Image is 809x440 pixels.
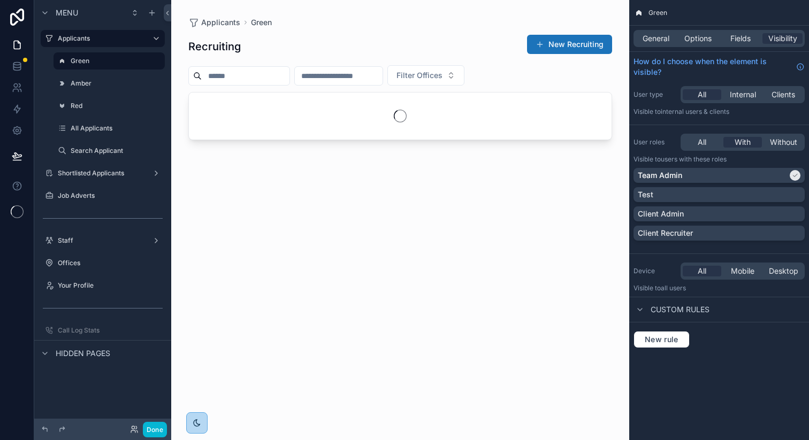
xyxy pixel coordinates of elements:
[634,155,805,164] p: Visible to
[661,155,727,163] span: Users with these roles
[643,33,669,44] span: General
[634,107,805,116] p: Visible to
[56,348,110,359] span: Hidden pages
[54,142,165,159] a: Search Applicant
[735,137,751,148] span: With
[54,52,165,70] a: Green
[58,169,148,177] label: Shortlisted Applicants
[56,7,78,18] span: Menu
[770,137,797,148] span: Without
[58,259,163,267] label: Offices
[730,33,751,44] span: Fields
[71,124,163,133] label: All Applicants
[634,267,676,275] label: Device
[58,191,163,200] label: Job Adverts
[143,422,167,437] button: Done
[769,266,798,276] span: Desktop
[634,138,676,146] label: User roles
[634,331,690,348] button: New rule
[638,209,684,219] p: Client Admin
[768,33,797,44] span: Visibility
[41,30,165,47] a: Applicants
[41,165,165,182] a: Shortlisted Applicants
[54,120,165,137] a: All Applicants
[58,34,143,43] label: Applicants
[41,277,165,294] a: Your Profile
[634,90,676,99] label: User type
[58,281,163,290] label: Your Profile
[634,284,805,292] p: Visible to
[71,146,163,155] label: Search Applicant
[71,57,158,65] label: Green
[58,236,148,245] label: Staff
[54,75,165,92] a: Amber
[648,9,667,17] span: Green
[71,102,163,110] label: Red
[41,254,165,272] a: Offices
[698,137,706,148] span: All
[58,326,163,335] label: Call Log Stats
[634,56,792,78] span: How do I choose when the element is visible?
[651,304,709,315] span: Custom rules
[638,228,693,238] p: Client Recruiter
[772,89,795,100] span: Clients
[638,170,682,181] p: Team Admin
[638,189,653,200] p: Test
[41,187,165,204] a: Job Adverts
[730,89,756,100] span: Internal
[684,33,712,44] span: Options
[41,232,165,249] a: Staff
[661,107,729,115] span: Internal users & clients
[41,322,165,339] a: Call Log Stats
[698,89,706,100] span: All
[661,284,686,292] span: all users
[731,266,754,276] span: Mobile
[698,266,706,276] span: All
[71,79,163,88] label: Amber
[54,97,165,114] a: Red
[634,56,805,78] a: How do I choose when the element is visible?
[640,335,683,344] span: New rule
